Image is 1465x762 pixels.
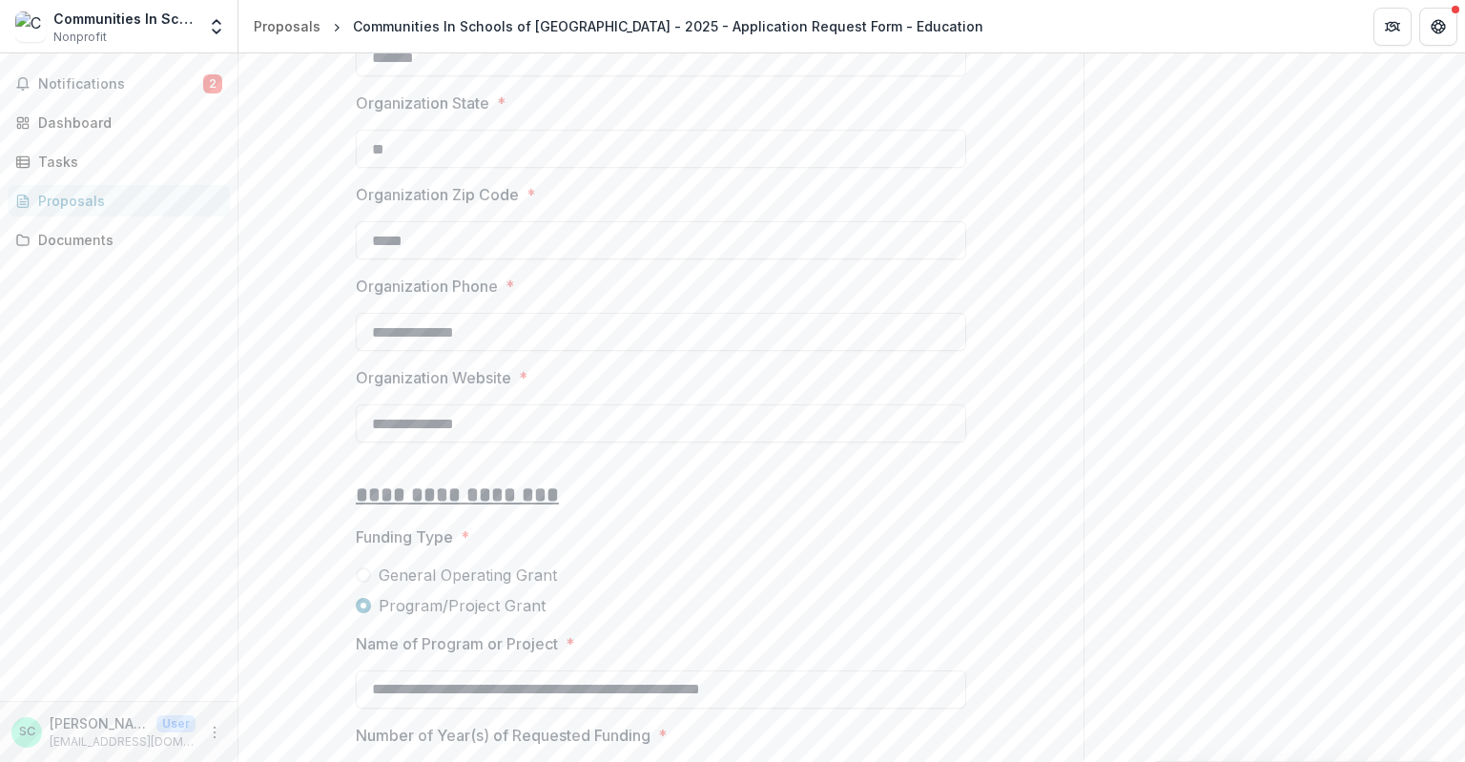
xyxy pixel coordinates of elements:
[1419,8,1457,46] button: Get Help
[356,632,558,655] p: Name of Program or Project
[254,16,320,36] div: Proposals
[1373,8,1412,46] button: Partners
[8,224,230,256] a: Documents
[356,525,453,548] p: Funding Type
[203,8,230,46] button: Open entity switcher
[379,564,557,587] span: General Operating Grant
[356,92,489,114] p: Organization State
[356,724,650,747] p: Number of Year(s) of Requested Funding
[19,726,35,738] div: Sarah Conlon
[38,191,215,211] div: Proposals
[356,183,519,206] p: Organization Zip Code
[203,721,226,744] button: More
[53,29,107,46] span: Nonprofit
[50,713,149,733] p: [PERSON_NAME]
[246,12,328,40] a: Proposals
[38,76,203,93] span: Notifications
[38,152,215,172] div: Tasks
[203,74,222,93] span: 2
[38,230,215,250] div: Documents
[8,146,230,177] a: Tasks
[353,16,983,36] div: Communities In Schools of [GEOGRAPHIC_DATA] - 2025 - Application Request Form - Education
[356,366,511,389] p: Organization Website
[8,69,230,99] button: Notifications2
[356,275,498,298] p: Organization Phone
[8,107,230,138] a: Dashboard
[53,9,196,29] div: Communities In Schools of [GEOGRAPHIC_DATA]
[156,715,196,732] p: User
[8,185,230,216] a: Proposals
[50,733,196,751] p: [EMAIL_ADDRESS][DOMAIN_NAME]
[15,11,46,42] img: Communities In Schools of Houston
[38,113,215,133] div: Dashboard
[379,594,546,617] span: Program/Project Grant
[246,12,991,40] nav: breadcrumb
